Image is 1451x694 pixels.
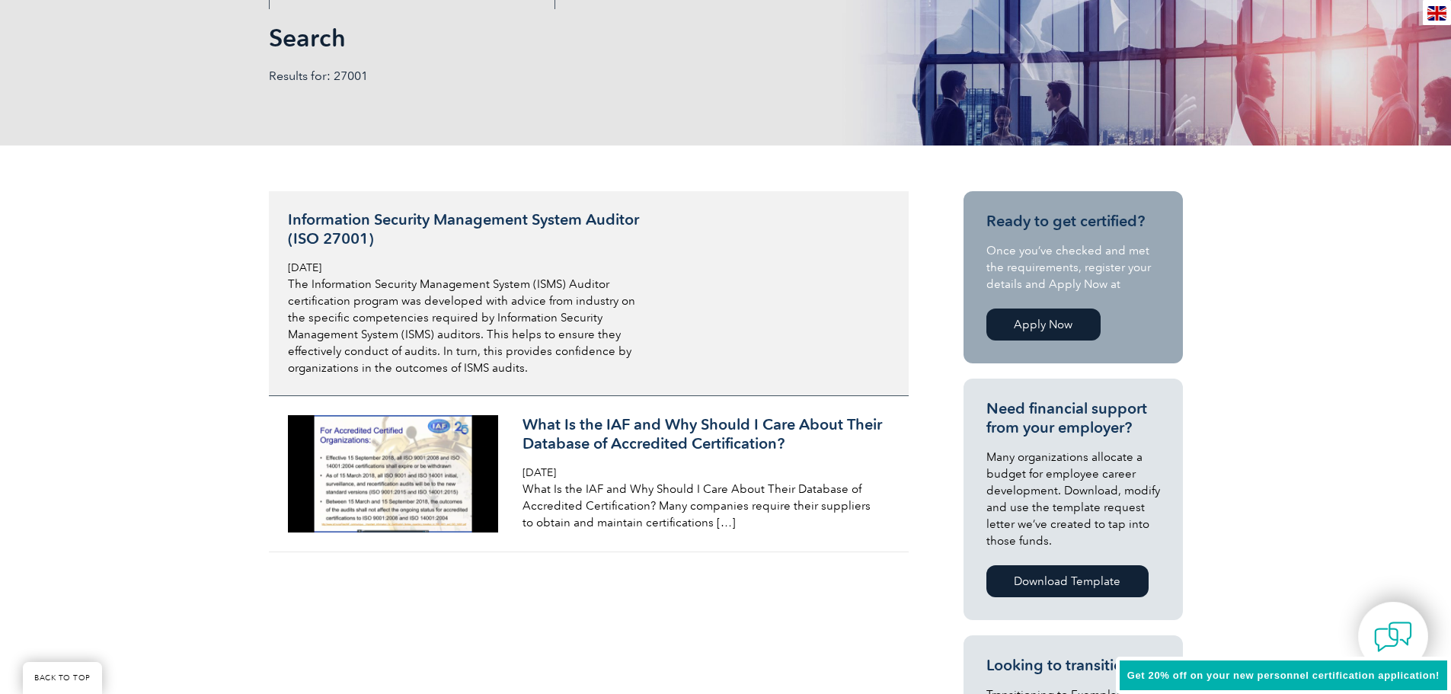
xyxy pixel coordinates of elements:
h3: Need financial support from your employer? [986,399,1160,437]
p: What Is the IAF and Why Should I Care About Their Database of Accredited Certification? Many comp... [523,481,884,531]
a: What Is the IAF and Why Should I Care About Their Database of Accredited Certification? [DATE] Wh... [269,396,909,552]
span: Get 20% off on your new personnel certification application! [1127,670,1440,681]
img: contact-chat.png [1374,618,1412,656]
p: Results for: 27001 [269,68,726,85]
h1: Search [269,23,854,53]
p: Once you’ve checked and met the requirements, register your details and Apply Now at [986,242,1160,293]
a: Download Template [986,565,1149,597]
a: Information Security Management System Auditor (ISO 27001) [DATE] The Information Security Manage... [269,191,909,396]
img: en [1427,6,1446,21]
h3: What Is the IAF and Why Should I Care About Their Database of Accredited Certification? [523,415,884,453]
span: [DATE] [288,261,321,274]
h3: Ready to get certified? [986,212,1160,231]
a: Apply Now [986,309,1101,341]
p: The Information Security Management System (ISMS) Auditor certification program was developed wit... [288,276,649,376]
p: Many organizations allocate a budget for employee career development. Download, modify and use th... [986,449,1160,549]
span: [DATE] [523,466,556,479]
h3: Information Security Management System Auditor (ISO 27001) [288,210,649,248]
a: BACK TO TOP [23,662,102,694]
img: what-is-the-iaf-450x250-1-300x167.png [288,415,499,532]
h3: Looking to transition? [986,656,1160,675]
